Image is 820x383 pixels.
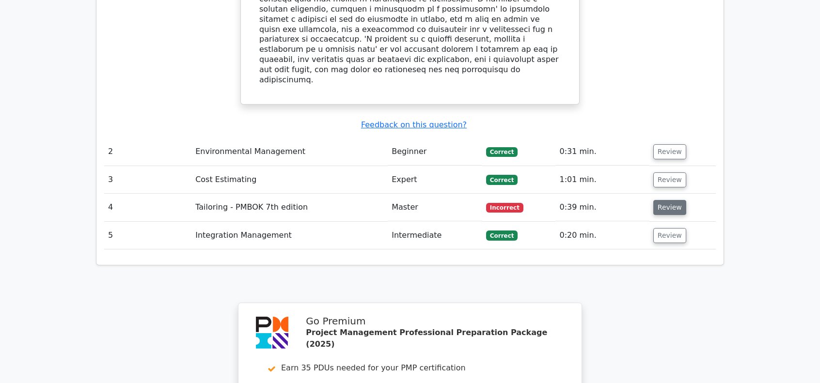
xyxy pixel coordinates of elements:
span: Correct [486,175,518,184]
td: 0:20 min. [555,222,649,249]
td: 0:39 min. [555,194,649,221]
span: Incorrect [486,203,523,213]
td: Expert [388,166,482,194]
button: Review [653,200,686,215]
td: Master [388,194,482,221]
button: Review [653,228,686,243]
td: 2 [104,138,191,166]
td: Environmental Management [191,138,388,166]
td: 3 [104,166,191,194]
span: Correct [486,230,518,240]
button: Review [653,172,686,187]
td: 1:01 min. [555,166,649,194]
a: Feedback on this question? [361,120,467,129]
button: Review [653,144,686,159]
td: Tailoring - PMBOK 7th edition [191,194,388,221]
td: Intermediate [388,222,482,249]
span: Correct [486,147,518,157]
td: 4 [104,194,191,221]
td: Beginner [388,138,482,166]
td: 0:31 min. [555,138,649,166]
td: Integration Management [191,222,388,249]
td: Cost Estimating [191,166,388,194]
td: 5 [104,222,191,249]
